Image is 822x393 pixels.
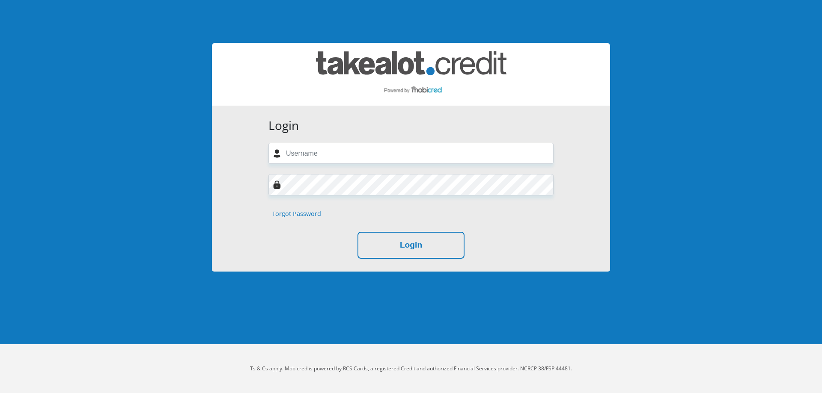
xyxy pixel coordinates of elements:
[273,149,281,158] img: user-icon image
[272,209,321,219] a: Forgot Password
[173,365,649,372] p: Ts & Cs apply. Mobicred is powered by RCS Cards, a registered Credit and authorized Financial Ser...
[357,232,465,259] button: Login
[268,118,554,133] h3: Login
[316,51,506,97] img: takealot_credit logo
[273,180,281,189] img: Image
[268,143,554,164] input: Username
